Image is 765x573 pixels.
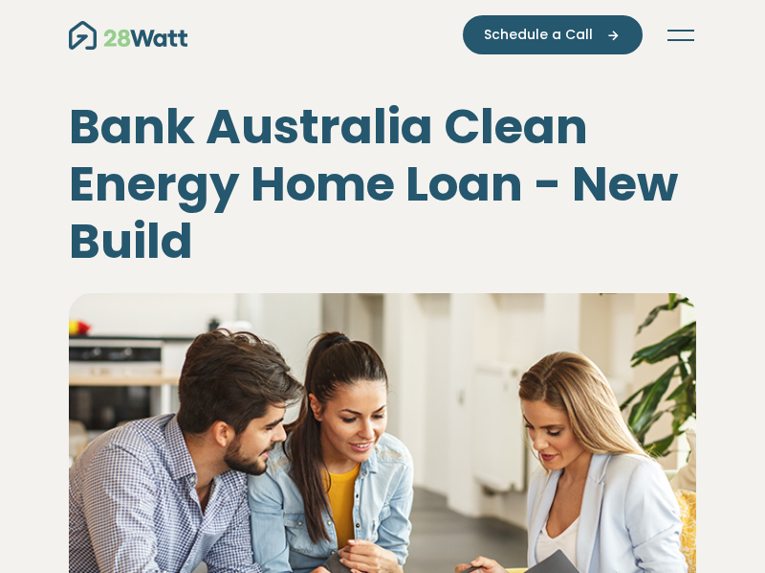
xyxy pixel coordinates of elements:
[69,21,187,50] img: 28Watt
[69,98,696,270] h1: Bank Australia Clean Energy Home Loan - New Build
[484,25,593,45] span: Schedule a Call
[463,15,643,54] button: Schedule a Call
[666,26,696,45] button: Toggle navigation
[69,15,696,54] nav: Main navigation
